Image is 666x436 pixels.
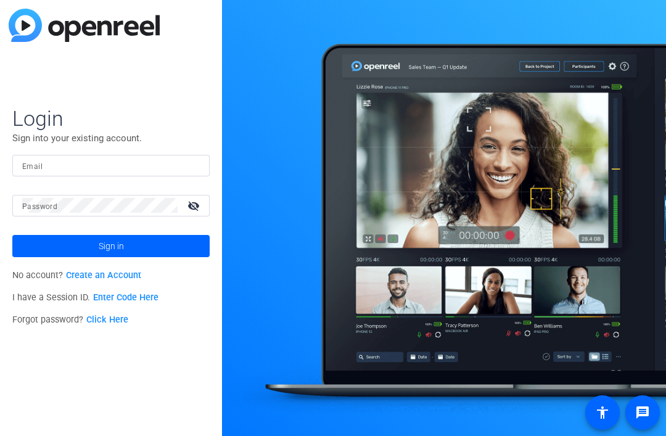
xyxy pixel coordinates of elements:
a: Enter Code Here [93,292,158,303]
span: No account? [12,270,141,281]
mat-label: Password [22,202,57,211]
mat-label: Email [22,162,43,171]
button: Sign in [12,235,210,257]
a: Click Here [86,315,128,325]
mat-icon: visibility_off [180,197,210,215]
input: Enter Email Address [22,158,200,173]
span: I have a Session ID. [12,292,158,303]
mat-icon: message [635,405,650,420]
a: Create an Account [66,270,141,281]
img: blue-gradient.svg [9,9,160,42]
mat-icon: accessibility [595,405,610,420]
span: Login [12,105,210,131]
span: Forgot password? [12,315,128,325]
p: Sign into your existing account. [12,131,210,145]
span: Sign in [99,231,124,261]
